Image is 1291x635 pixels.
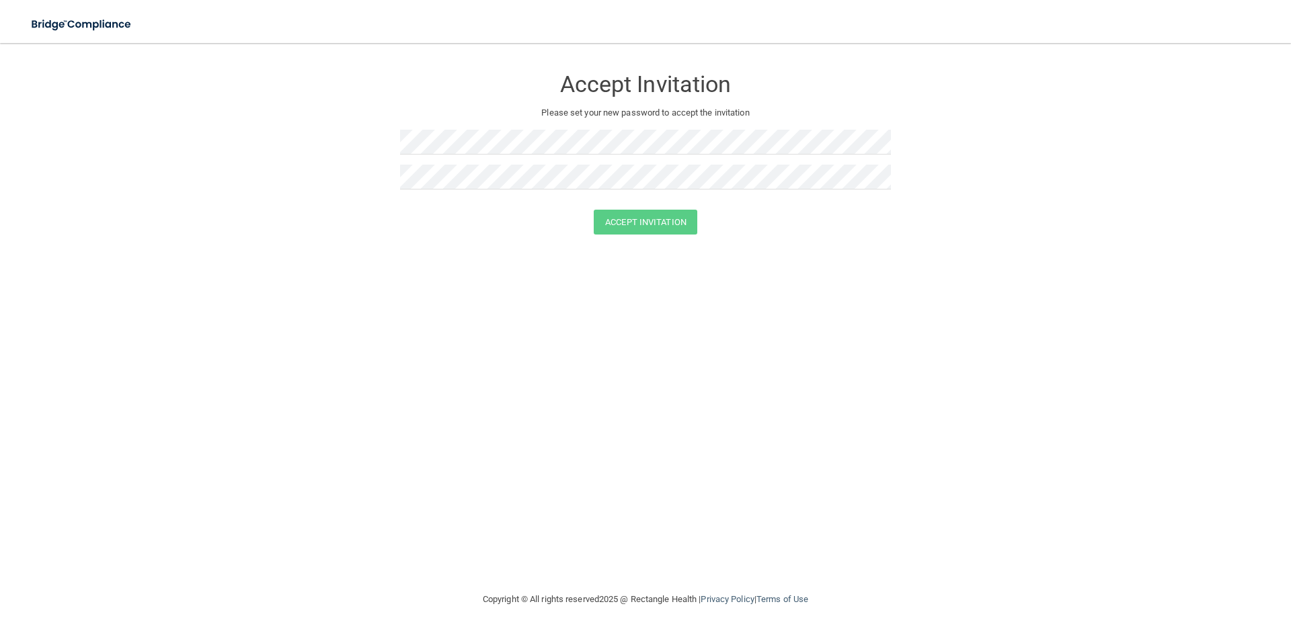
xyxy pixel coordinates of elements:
img: bridge_compliance_login_screen.278c3ca4.svg [20,11,144,38]
h3: Accept Invitation [400,72,891,97]
p: Please set your new password to accept the invitation [410,105,881,121]
div: Copyright © All rights reserved 2025 @ Rectangle Health | | [400,578,891,621]
a: Terms of Use [756,594,808,604]
button: Accept Invitation [594,210,697,235]
a: Privacy Policy [701,594,754,604]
